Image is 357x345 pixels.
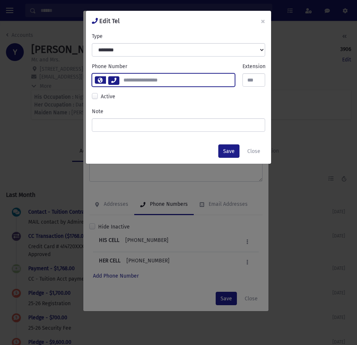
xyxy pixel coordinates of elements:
[101,93,115,102] label: Active
[242,144,265,158] button: Close
[92,63,127,70] label: Phone Number
[92,32,103,40] label: Type
[218,144,239,158] button: Save
[255,11,271,32] button: ×
[92,17,120,26] h6: Edit Tel
[242,63,266,70] label: Extension
[92,108,103,115] label: Note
